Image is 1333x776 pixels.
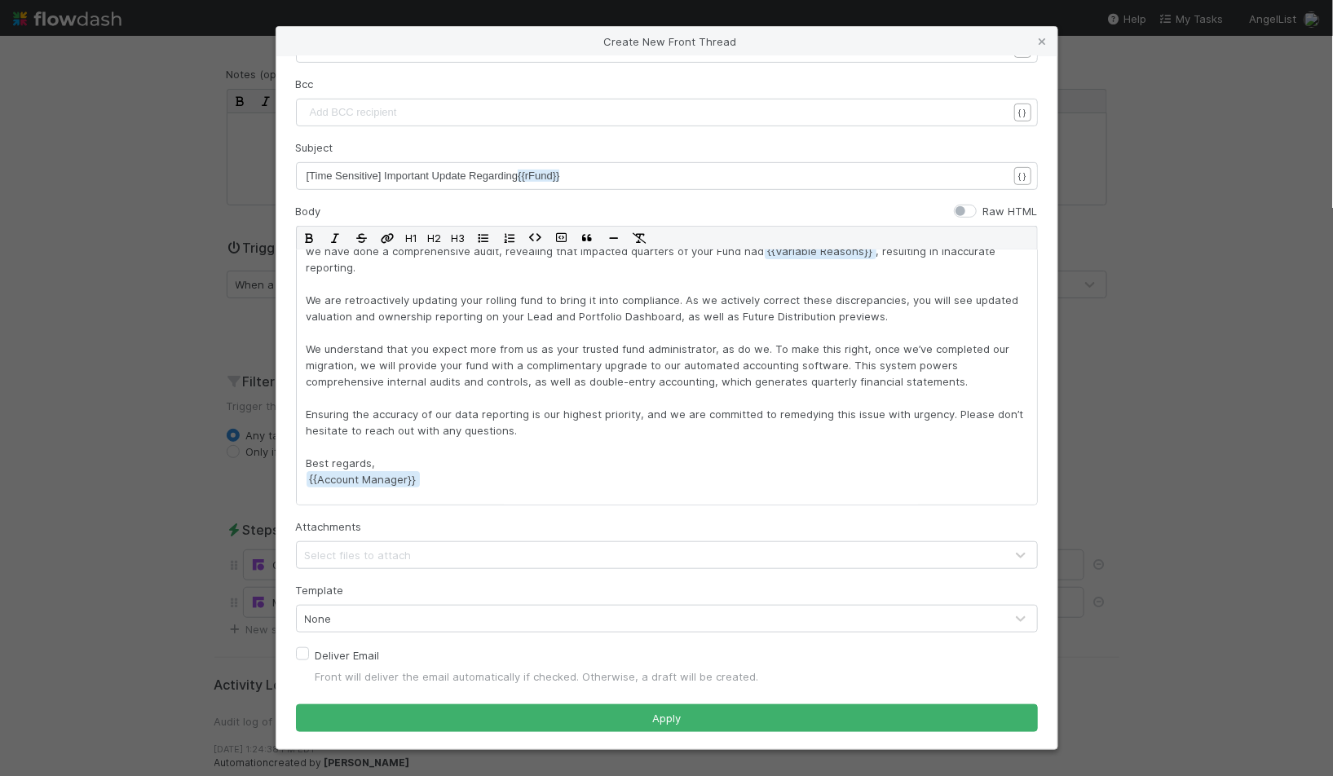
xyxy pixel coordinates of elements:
div: Front will deliver the email automatically if checked. Otherwise, a draft will be created. [316,668,1038,685]
button: H1 [401,227,423,249]
button: { } [1014,104,1031,121]
span: [Time Sensitive] Important Update Regarding [307,170,560,182]
button: Bullet List [470,227,497,249]
span: {{Variable Reasons [765,243,876,259]
button: Apply [296,704,1038,732]
button: Italic [323,227,349,249]
label: Raw HTML [983,203,1038,219]
div: Create New Front Thread [276,27,1057,56]
button: Strikethrough [349,227,375,249]
div: None [305,611,332,627]
button: Horizontal Rule [601,227,627,249]
label: Template [296,582,344,598]
button: { } [1014,167,1031,185]
button: H3 [447,227,470,249]
label: Body [296,203,321,219]
span: {{rFund}} [518,170,559,182]
button: Ordered List [497,227,523,249]
label: Attachments [296,518,362,535]
span: {{Account Manager [307,471,420,487]
button: H2 [423,227,447,249]
button: Code Block [549,227,575,249]
label: Deliver Email [316,646,380,665]
label: Subject [296,139,333,156]
button: Code [523,227,549,249]
label: Bcc [296,76,314,92]
button: Bold [297,227,323,249]
p: Dear , I am reaching out [DATE] to share an important update regarding . To better fulfill our ad... [307,178,1027,517]
div: Select files to attach [305,547,412,563]
button: Blockquote [575,227,601,249]
button: Edit Link [375,227,401,249]
button: Remove Format [627,227,653,249]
